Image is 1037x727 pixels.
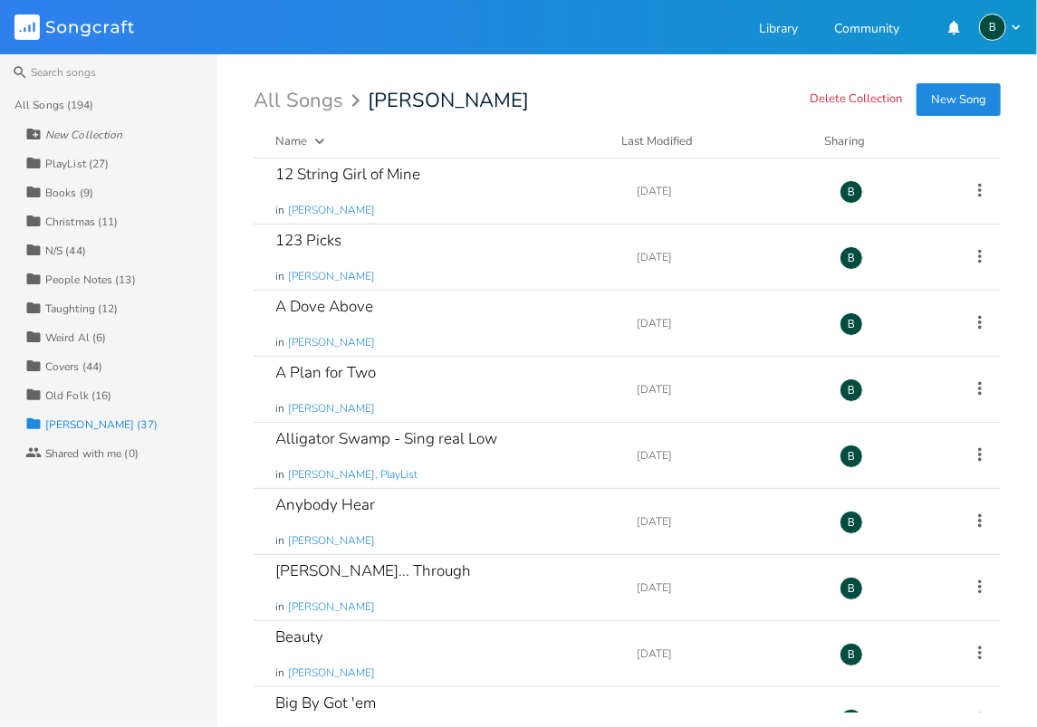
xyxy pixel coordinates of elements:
span: [PERSON_NAME] [288,203,375,218]
a: Community [834,23,899,38]
span: in [275,533,284,549]
div: N/S (44) [45,245,86,256]
span: in [275,467,284,483]
div: Weird Al (6) [45,332,106,343]
div: Shared with me (0) [45,448,139,459]
div: Covers (44) [45,361,102,372]
div: Books (9) [45,187,93,198]
span: [PERSON_NAME], PlayList [288,467,418,483]
div: Last Modified [621,133,693,149]
div: All Songs [254,92,366,110]
div: Sharing [824,132,933,150]
div: A Dove Above [275,299,373,314]
div: All Songs (194) [14,100,94,110]
div: 12 String Girl of Mine [275,167,420,182]
div: [PERSON_NAME] (37) [45,419,158,430]
div: BruCe [840,180,863,204]
div: [DATE] [637,186,818,196]
div: BruCe [840,312,863,336]
span: in [275,599,284,615]
div: Alligator Swamp - Sing real Low [275,431,497,446]
div: [DATE] [637,384,818,395]
div: [DATE] [637,582,818,593]
span: [PERSON_NAME] [288,335,375,350]
div: [DATE] [637,252,818,263]
div: [PERSON_NAME]... Through [275,563,471,579]
div: [DATE] [637,648,818,659]
span: [PERSON_NAME] [288,401,375,416]
div: BruCe [979,14,1006,41]
div: [DATE] [637,516,818,527]
span: [PERSON_NAME] [288,599,375,615]
a: Library [759,23,798,38]
span: [PERSON_NAME] [368,91,529,110]
button: Delete Collection [810,92,902,108]
div: BruCe [840,643,863,666]
button: Last Modified [621,132,802,150]
span: in [275,401,284,416]
div: PlayList (27) [45,158,109,169]
span: in [275,665,284,681]
div: A Plan for Two [275,365,376,380]
span: in [275,269,284,284]
span: [PERSON_NAME] [288,533,375,549]
div: BruCe [840,378,863,402]
div: BruCe [840,246,863,270]
span: [PERSON_NAME] [288,269,375,284]
div: BruCe [840,577,863,600]
span: in [275,335,284,350]
div: Big By Got 'em [275,695,376,711]
div: Christmas (11) [45,216,118,227]
button: B [979,14,1023,41]
div: Beauty [275,629,323,645]
div: BruCe [840,445,863,468]
span: in [275,203,284,218]
div: [DATE] [637,318,818,329]
div: Name [275,133,307,149]
button: Name [275,132,600,150]
div: Old Folk (16) [45,390,111,401]
button: New Song [917,83,1001,116]
div: People Notes (13) [45,274,136,285]
div: [DATE] [637,450,818,461]
div: BruCe [840,511,863,534]
span: [PERSON_NAME] [288,665,375,681]
div: Anybody Hear [275,497,375,512]
div: 123 Picks [275,233,341,248]
div: New Collection [45,129,122,140]
div: Taughting (12) [45,303,118,314]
